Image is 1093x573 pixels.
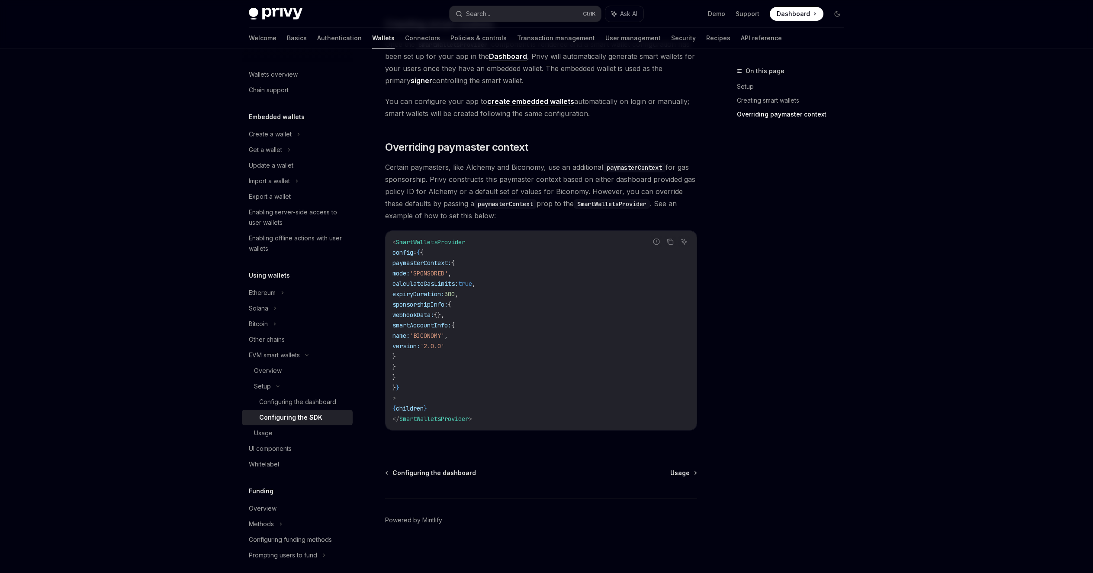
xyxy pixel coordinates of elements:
span: { [420,249,424,256]
a: Basics [287,28,307,49]
a: Enabling offline actions with user wallets [242,230,353,256]
span: } [392,384,396,392]
a: Policies & controls [450,28,507,49]
div: Bitcoin [249,319,268,329]
div: Usage [254,428,273,438]
span: children [396,405,424,412]
div: Enabling server-side access to user wallets [249,207,347,228]
span: SmartWalletsProvider [399,415,469,423]
span: } [392,363,396,371]
a: Configuring the dashboard [386,469,476,477]
a: Whitelabel [242,456,353,472]
a: Other chains [242,332,353,347]
span: 'BICONOMY' [410,332,444,340]
a: User management [605,28,661,49]
div: EVM smart wallets [249,350,300,360]
div: Get a wallet [249,145,282,155]
span: sponsorshipInfo: [392,301,448,308]
h5: Funding [249,486,273,496]
a: Wallets [372,28,395,49]
div: Create a wallet [249,129,292,139]
a: Chain support [242,82,353,98]
a: Usage [242,425,353,441]
span: Ctrl K [583,10,596,17]
h5: Using wallets [249,270,290,281]
span: config [392,249,413,256]
span: > [469,415,472,423]
span: expiryDuration: [392,290,444,298]
span: } [392,353,396,360]
span: = [413,249,417,256]
a: Recipes [706,28,730,49]
a: Export a wallet [242,189,353,204]
span: paymasterContext: [392,259,451,267]
span: , [455,290,458,298]
span: , [472,280,476,288]
a: Transaction management [517,28,595,49]
span: < [392,238,396,246]
a: Welcome [249,28,276,49]
code: paymasterContext [474,199,537,209]
a: API reference [741,28,782,49]
div: Search... [466,9,490,19]
span: } [392,373,396,381]
div: Chain support [249,85,289,95]
span: true [458,280,472,288]
div: Overview [254,366,282,376]
span: SmartWalletsProvider [396,238,465,246]
div: Overview [249,503,276,514]
a: Wallets overview [242,67,353,82]
div: Wallets overview [249,69,298,80]
a: Configuring the SDK [242,410,353,425]
h5: Embedded wallets [249,112,305,122]
a: Usage [670,469,696,477]
div: Other chains [249,334,285,345]
span: smartAccountInfo: [392,321,451,329]
span: { [451,321,455,329]
span: '2.0.0' [420,342,444,350]
strong: signer [411,76,432,85]
a: Configuring funding methods [242,532,353,547]
a: Authentication [317,28,362,49]
code: SmartWalletsProvider [574,199,650,209]
div: Enabling offline actions with user wallets [249,233,347,254]
button: Copy the contents from the code block [665,236,676,247]
span: , [444,332,448,340]
div: Prompting users to fund [249,550,317,560]
div: Configuring funding methods [249,534,332,545]
span: </ [392,415,399,423]
div: Update a wallet [249,160,293,171]
div: Solana [249,303,268,314]
span: Usage [670,469,690,477]
span: calculateGasLimits: [392,280,458,288]
span: { [392,405,396,412]
button: Ask AI [605,6,643,22]
a: Powered by Mintlify [385,516,442,524]
a: create embedded wallets [487,97,574,106]
span: Overriding paymaster context [385,140,528,154]
span: On this page [746,66,784,76]
button: Search...CtrlK [450,6,601,22]
div: Export a wallet [249,191,291,202]
div: Whitelabel [249,459,279,469]
a: Update a wallet [242,158,353,173]
div: UI components [249,444,292,454]
span: Ask AI [620,10,637,18]
a: Setup [737,80,851,94]
button: Toggle dark mode [830,7,844,21]
span: { [417,249,420,256]
span: , [448,269,451,277]
span: version: [392,342,420,350]
a: Overview [242,363,353,379]
a: Enabling server-side access to user wallets [242,204,353,230]
a: Security [671,28,696,49]
span: } [424,405,427,412]
div: Methods [249,519,274,529]
span: 300 [444,290,455,298]
code: paymasterContext [603,163,665,172]
a: Overview [242,501,353,516]
div: Ethereum [249,288,276,298]
span: Configuring the dashboard [392,469,476,477]
span: Dashboard [777,10,810,18]
button: Ask AI [678,236,690,247]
